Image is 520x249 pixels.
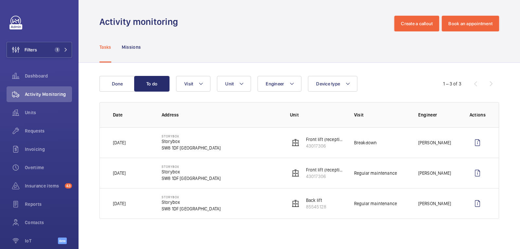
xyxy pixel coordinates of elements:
[418,200,451,207] p: [PERSON_NAME]
[176,76,210,92] button: Visit
[306,204,326,210] p: 85545128
[290,112,344,118] p: Unit
[292,139,299,147] img: elevator.svg
[25,201,72,207] span: Reports
[25,183,62,189] span: Insurance items
[58,238,67,244] span: Beta
[162,145,221,151] p: SW8 1DF [GEOGRAPHIC_DATA]
[225,81,234,86] span: Unit
[113,170,126,176] p: [DATE]
[99,44,111,50] p: Tasks
[99,16,182,28] h1: Activity monitoring
[25,146,72,152] span: Invoicing
[25,73,72,79] span: Dashboard
[308,76,357,92] button: Device type
[25,91,72,98] span: Activity Monitoring
[55,47,60,52] span: 1
[25,219,72,226] span: Contacts
[25,46,37,53] span: Filters
[316,81,340,86] span: Device type
[113,139,126,146] p: [DATE]
[162,195,221,199] p: Storybox
[418,112,459,118] p: Engineer
[306,197,326,204] p: Back lift
[470,112,486,118] p: Actions
[113,200,126,207] p: [DATE]
[306,136,344,143] p: Front lift (reception)
[134,76,170,92] button: To do
[162,112,279,118] p: Address
[162,138,221,145] p: Storybox
[25,128,72,134] span: Requests
[122,44,141,50] p: Missions
[162,205,221,212] p: SW8 1DF [GEOGRAPHIC_DATA]
[25,238,58,244] span: IoT
[306,167,344,173] p: Front lift (reception)
[162,199,221,205] p: Storybox
[354,112,408,118] p: Visit
[418,170,451,176] p: [PERSON_NAME]
[65,183,72,188] span: 43
[354,170,397,176] p: Regular maintenance
[162,134,221,138] p: Storybox
[418,139,451,146] p: [PERSON_NAME]
[306,143,344,149] p: 43017306
[162,169,221,175] p: Storybox
[394,16,439,31] button: Create a callout
[258,76,301,92] button: Engineer
[162,165,221,169] p: Storybox
[217,76,251,92] button: Unit
[162,175,221,182] p: SW8 1DF [GEOGRAPHIC_DATA]
[354,200,397,207] p: Regular maintenance
[442,16,499,31] button: Book an appointment
[25,109,72,116] span: Units
[292,200,299,207] img: elevator.svg
[443,80,461,87] div: 1 – 3 of 3
[266,81,284,86] span: Engineer
[99,76,135,92] button: Done
[7,42,72,58] button: Filters1
[306,173,344,180] p: 43017306
[292,169,299,177] img: elevator.svg
[25,164,72,171] span: Overtime
[354,139,377,146] p: Breakdown
[184,81,193,86] span: Visit
[113,112,151,118] p: Date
